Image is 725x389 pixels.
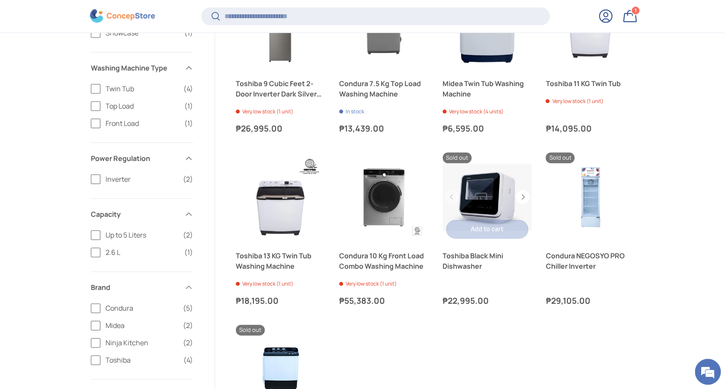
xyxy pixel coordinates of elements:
span: (2) [183,174,193,184]
a: Condura 7.5 Kg Top Load Washing Machine [339,78,429,99]
span: (4) [183,84,193,94]
a: Toshiba 11 KG Twin Tub [545,78,635,89]
a: Toshiba 13 KG Twin Tub Washing Machine [236,251,325,271]
span: Up to 5 Liters [106,230,178,240]
a: Toshiba 9 Cubic Feet 2-Door Inverter Dark Silver Refrigerator [236,78,325,99]
a: Toshiba Black Mini Dishwasher [443,152,532,242]
span: (1) [184,101,193,111]
span: Sold out [236,325,265,335]
span: Power Regulation [91,153,179,164]
a: Condura NEGOSYO PRO Chiller Inverter [545,152,635,242]
a: Condura NEGOSYO PRO Chiller Inverter [545,251,635,271]
span: (4) [183,355,193,365]
span: Sold out [545,152,574,163]
img: ConcepStore [90,10,155,23]
span: Ninja Kitchen [106,338,178,348]
span: 2.6 L [106,247,179,257]
span: Top Load [106,101,179,111]
a: Toshiba Black Mini Dishwasher [443,251,532,271]
a: Midea Twin Tub Washing Machine [443,78,532,99]
a: Toshiba 13 KG Twin Tub Washing Machine [236,152,325,242]
summary: Capacity [91,199,193,230]
span: (1) [184,118,193,129]
summary: Brand [91,272,193,303]
span: (5) [183,303,193,313]
span: Add to cart [471,225,504,233]
span: Washing Machine Type [91,63,179,73]
span: (2) [183,338,193,348]
span: Front Load [106,118,179,129]
span: Inverter [106,174,178,184]
button: Add to cart [446,220,529,238]
summary: Washing Machine Type [91,52,193,84]
span: 1 [635,7,637,14]
a: Condura 10 Kg Front Load Combo Washing Machine [339,251,429,271]
span: (1) [184,247,193,257]
span: Toshiba [106,355,178,365]
a: Condura 10 Kg Front Load Combo Washing Machine [339,152,429,242]
span: (2) [183,320,193,331]
span: Capacity [91,209,179,219]
span: (2) [183,230,193,240]
span: Sold out [443,152,472,163]
span: Midea [106,320,178,331]
span: Twin Tub [106,84,178,94]
span: Brand [91,282,179,293]
span: Condura [106,303,178,313]
summary: Power Regulation [91,143,193,174]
